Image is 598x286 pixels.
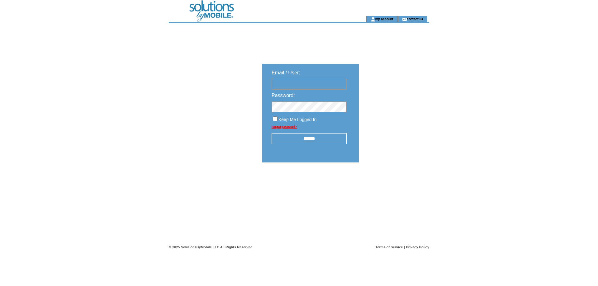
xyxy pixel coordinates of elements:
span: © 2025 SolutionsByMobile LLC All Rights Reserved [169,245,253,249]
a: my account [375,17,393,21]
span: | [404,245,405,249]
img: transparent.png [377,178,408,186]
span: Password: [272,93,295,98]
a: Privacy Policy [406,245,429,249]
span: Keep Me Logged In [278,117,316,122]
img: account_icon.gif [371,17,375,22]
a: Terms of Service [376,245,403,249]
img: contact_us_icon.gif [402,17,407,22]
a: contact us [407,17,423,21]
a: Forgot password? [272,125,297,129]
span: Email / User: [272,70,300,75]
